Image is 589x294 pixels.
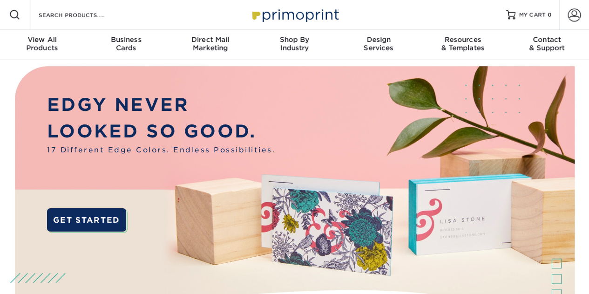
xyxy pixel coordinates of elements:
[505,35,589,52] div: & Support
[337,35,421,52] div: Services
[168,35,252,52] div: Marketing
[505,35,589,44] span: Contact
[168,35,252,44] span: Direct Mail
[421,35,505,44] span: Resources
[168,30,252,60] a: Direct MailMarketing
[548,12,552,18] span: 0
[248,5,341,25] img: Primoprint
[421,35,505,52] div: & Templates
[84,35,169,44] span: Business
[252,35,337,52] div: Industry
[47,118,275,145] p: LOOKED SO GOOD.
[505,30,589,60] a: Contact& Support
[337,35,421,44] span: Design
[84,30,169,60] a: BusinessCards
[252,35,337,44] span: Shop By
[47,92,275,118] p: EDGY NEVER
[519,11,546,19] span: MY CART
[337,30,421,60] a: DesignServices
[47,208,126,232] a: GET STARTED
[38,9,129,21] input: SEARCH PRODUCTS.....
[252,30,337,60] a: Shop ByIndustry
[84,35,169,52] div: Cards
[47,145,275,156] span: 17 Different Edge Colors. Endless Possibilities.
[421,30,505,60] a: Resources& Templates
